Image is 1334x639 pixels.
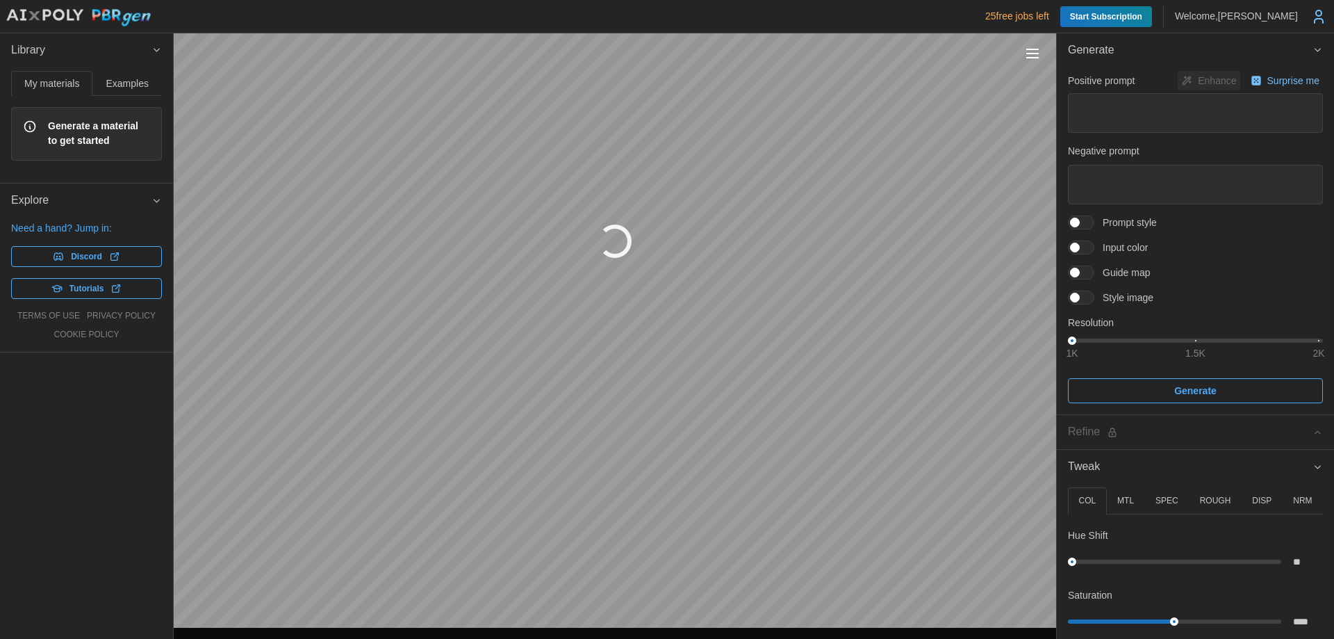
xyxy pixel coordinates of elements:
[1252,495,1271,507] p: DISP
[1070,6,1142,27] span: Start Subscription
[106,79,149,88] span: Examples
[1057,450,1334,484] button: Tweak
[985,9,1049,23] p: 25 free jobs left
[1155,495,1178,507] p: SPEC
[1094,291,1153,305] span: Style image
[24,79,79,88] span: My materials
[1068,588,1112,602] p: Saturation
[1068,144,1323,158] p: Negative prompt
[1175,9,1298,23] p: Welcome, [PERSON_NAME]
[1174,379,1217,403] span: Generate
[1068,423,1312,441] div: Refine
[11,278,162,299] a: Tutorials
[1023,44,1042,63] button: Toggle viewport controls
[1117,495,1134,507] p: MTL
[17,310,80,322] a: terms of use
[1293,495,1312,507] p: NRM
[1057,415,1334,449] button: Refine
[11,184,151,218] span: Explore
[1198,74,1239,88] p: Enhance
[1094,266,1150,280] span: Guide map
[1247,71,1323,90] button: Surprise me
[48,119,150,149] span: Generate a material to get started
[53,329,119,341] a: cookie policy
[6,8,151,27] img: AIxPoly PBRgen
[11,33,151,67] span: Library
[1068,450,1312,484] span: Tweak
[1068,74,1135,88] p: Positive prompt
[71,247,102,266] span: Discord
[1068,316,1323,330] p: Resolution
[69,279,104,298] span: Tutorials
[1078,495,1096,507] p: COL
[1094,216,1157,229] span: Prompt style
[1178,71,1240,90] button: Enhance
[1060,6,1152,27] a: Start Subscription
[1068,378,1323,403] button: Generate
[1057,67,1334,415] div: Generate
[87,310,156,322] a: privacy policy
[1200,495,1231,507] p: ROUGH
[11,221,162,235] p: Need a hand? Jump in:
[11,246,162,267] a: Discord
[1094,241,1148,254] span: Input color
[1267,74,1322,88] p: Surprise me
[1057,33,1334,67] button: Generate
[1068,528,1108,542] p: Hue Shift
[1068,33,1312,67] span: Generate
